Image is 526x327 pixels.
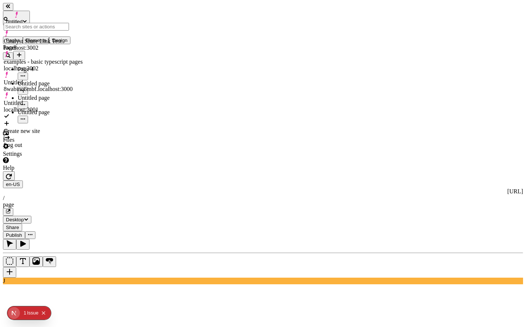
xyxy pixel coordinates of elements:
div: Untitled [4,100,83,106]
div: Files [3,137,91,143]
button: Image [30,256,43,267]
div: / [3,195,523,201]
p: Cookie Test Route [3,6,108,13]
div: Suggestions [4,31,83,148]
button: Open locale picker [3,180,23,188]
div: Untitled [4,79,83,86]
button: Box [3,256,16,267]
div: Create new site [4,128,83,134]
div: J [3,278,523,284]
div: 8wabinq6mbf.localhost:3000 [4,86,83,92]
div: Settings [3,151,91,157]
div: examples - basic typescript pages [4,59,83,65]
button: Pages [3,36,23,44]
button: Text [16,256,30,267]
button: Publish [3,231,25,239]
span: Publish [6,232,22,238]
span: en-US [6,182,20,187]
button: Untitled [3,11,30,25]
div: Log out [4,142,83,148]
div: page [3,201,523,208]
input: Search sites or actions [4,23,69,31]
div: localhost:3001 [4,106,83,113]
div: Pages [3,44,91,51]
div: Help [3,165,91,171]
span: Desktop [6,217,24,222]
div: localhost:3002 [4,65,83,72]
button: Desktop [3,216,31,224]
div: localhost:3002 [4,45,83,51]
button: Button [43,256,56,267]
button: Share [3,224,22,231]
span: Share [6,225,19,230]
div: Catalyst Share Link Test [4,38,83,45]
div: [URL] [3,188,523,195]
